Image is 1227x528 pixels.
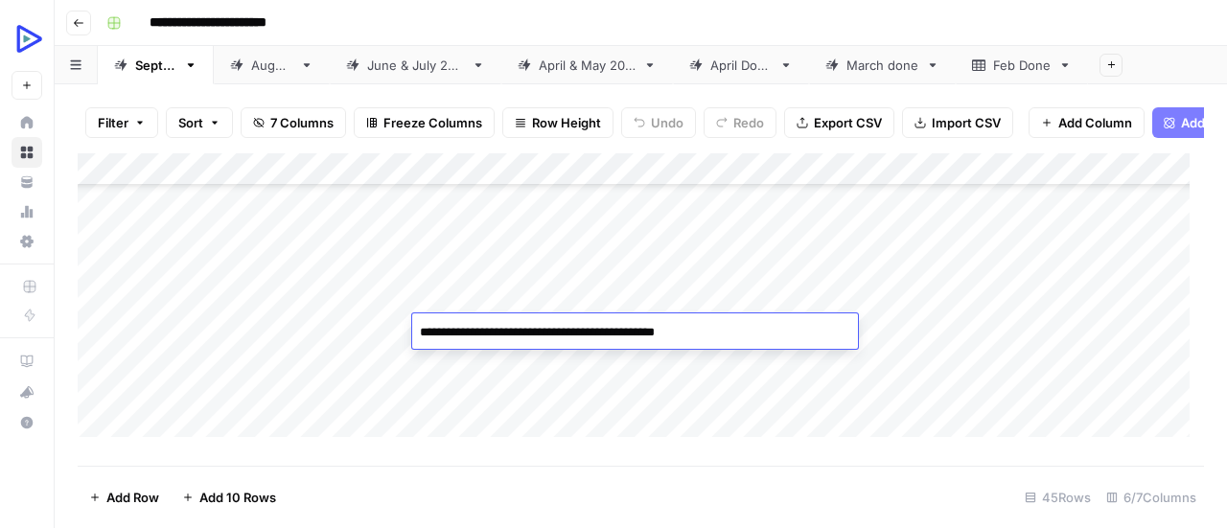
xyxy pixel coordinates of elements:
a: Feb Done [956,46,1088,84]
a: [DATE] [214,46,330,84]
a: March done [809,46,956,84]
span: Add Row [106,488,159,507]
button: Filter [85,107,158,138]
button: Workspace: OpenReplay [12,15,42,63]
button: Help + Support [12,407,42,438]
button: 7 Columns [241,107,346,138]
button: Freeze Columns [354,107,495,138]
div: [DATE] [251,56,292,75]
div: What's new? [12,378,41,406]
button: What's new? [12,377,42,407]
a: Settings [12,226,42,257]
a: [DATE] [98,46,214,84]
div: 45 Rows [1017,482,1099,513]
span: Add 10 Rows [199,488,276,507]
div: March done [846,56,918,75]
a: [DATE] & [DATE] [330,46,501,84]
span: Import CSV [932,113,1001,132]
a: Browse [12,137,42,168]
button: Row Height [502,107,613,138]
div: Feb Done [993,56,1051,75]
div: April Done [710,56,772,75]
button: Sort [166,107,233,138]
div: [DATE] [135,56,176,75]
a: AirOps Academy [12,346,42,377]
a: [DATE] & [DATE] [501,46,673,84]
span: Filter [98,113,128,132]
span: 7 Columns [270,113,334,132]
button: Redo [704,107,776,138]
a: Usage [12,196,42,227]
button: Import CSV [902,107,1013,138]
div: [DATE] & [DATE] [539,56,636,75]
span: Row Height [532,113,601,132]
span: Export CSV [814,113,882,132]
a: Your Data [12,167,42,197]
a: Home [12,107,42,138]
div: 6/7 Columns [1099,482,1204,513]
span: Add Column [1058,113,1132,132]
button: Add Column [1029,107,1145,138]
span: Sort [178,113,203,132]
span: Undo [651,113,683,132]
span: Freeze Columns [383,113,482,132]
button: Export CSV [784,107,894,138]
button: Add Row [78,482,171,513]
div: [DATE] & [DATE] [367,56,464,75]
span: Redo [733,113,764,132]
button: Undo [621,107,696,138]
button: Add 10 Rows [171,482,288,513]
img: OpenReplay Logo [12,22,46,57]
a: April Done [673,46,809,84]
